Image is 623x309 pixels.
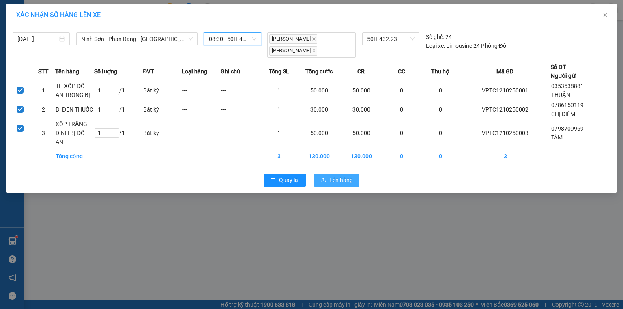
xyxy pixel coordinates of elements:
[32,100,55,119] td: 2
[398,67,405,76] span: CC
[340,100,382,119] td: 30.000
[460,81,551,100] td: VPTC1210250001
[221,100,260,119] td: ---
[551,134,563,141] span: TÂM
[329,176,353,185] span: Lên hàng
[460,100,551,119] td: VPTC1210250002
[221,119,260,147] td: ---
[594,4,617,27] button: Close
[260,81,299,100] td: 1
[357,67,365,76] span: CR
[305,67,333,76] span: Tổng cước
[460,147,551,165] td: 3
[143,81,182,100] td: Bất kỳ
[426,32,444,41] span: Số ghế:
[16,11,101,19] span: XÁC NHẬN SỐ HÀNG LÊN XE
[551,111,575,117] span: CHỊ DIỄM
[551,102,584,108] span: 0786150119
[260,147,299,165] td: 3
[314,174,359,187] button: uploadLên hàng
[426,32,452,41] div: 24
[221,67,240,76] span: Ghi chú
[55,100,94,119] td: BỊ ĐEN THUỐC
[551,62,577,80] div: Số ĐT Người gửi
[10,52,45,90] b: An Anh Limousine
[182,81,221,100] td: ---
[421,147,460,165] td: 0
[382,81,421,100] td: 0
[94,100,143,119] td: / 1
[182,100,221,119] td: ---
[367,33,414,45] span: 50H-432.23
[312,37,316,41] span: close
[298,100,340,119] td: 30.000
[426,41,507,50] div: Limousine 24 Phòng Đôi
[260,100,299,119] td: 1
[188,36,193,41] span: down
[269,34,317,44] span: [PERSON_NAME]
[382,119,421,147] td: 0
[55,147,94,165] td: Tổng cộng
[496,67,513,76] span: Mã GD
[182,67,207,76] span: Loại hàng
[602,12,608,18] span: close
[182,119,221,147] td: ---
[270,177,276,184] span: rollback
[460,119,551,147] td: VPTC1210250003
[38,67,49,76] span: STT
[209,33,256,45] span: 08:30 - 50H-432.23
[221,81,260,100] td: ---
[298,119,340,147] td: 50.000
[17,34,58,43] input: 12/10/2025
[312,49,316,53] span: close
[81,33,193,45] span: Ninh Sơn - Phan Rang - Miền Tây
[382,147,421,165] td: 0
[143,100,182,119] td: Bất kỳ
[55,67,79,76] span: Tên hàng
[143,119,182,147] td: Bất kỳ
[269,46,317,56] span: [PERSON_NAME]
[94,119,143,147] td: / 1
[52,12,78,78] b: Biên nhận gởi hàng hóa
[320,177,326,184] span: upload
[340,147,382,165] td: 130.000
[269,67,289,76] span: Tổng SL
[264,174,306,187] button: rollbackQuay lại
[426,41,445,50] span: Loại xe:
[94,81,143,100] td: / 1
[279,176,299,185] span: Quay lại
[55,119,94,147] td: XỐP TRẮNG DÍNH BỊ ĐỒ ĂN
[551,125,584,132] span: 0798709969
[32,119,55,147] td: 3
[340,119,382,147] td: 50.000
[260,119,299,147] td: 1
[32,81,55,100] td: 1
[94,67,117,76] span: Số lượng
[431,67,449,76] span: Thu hộ
[551,83,584,89] span: 0353538881
[382,100,421,119] td: 0
[551,92,570,98] span: THUẬN
[421,119,460,147] td: 0
[421,81,460,100] td: 0
[340,81,382,100] td: 50.000
[421,100,460,119] td: 0
[298,81,340,100] td: 50.000
[55,81,94,100] td: TH XỐP ĐỒ ĂN TRONG BỊ
[298,147,340,165] td: 130.000
[143,67,154,76] span: ĐVT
